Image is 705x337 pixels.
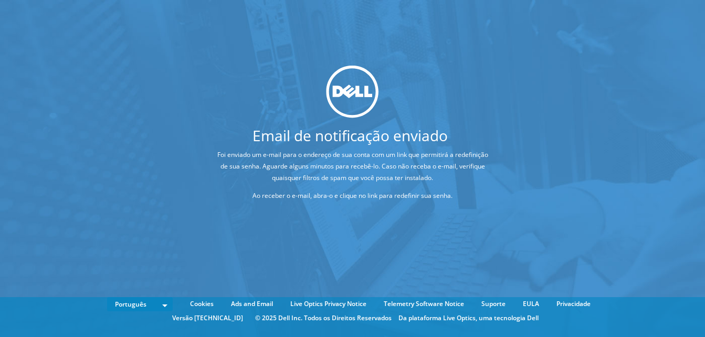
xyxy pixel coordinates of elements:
a: Suporte [473,298,513,310]
a: Live Optics Privacy Notice [282,298,374,310]
img: dell_svg_logo.svg [327,65,379,118]
li: Da plataforma Live Optics, uma tecnologia Dell [398,312,539,324]
a: Cookies [182,298,222,310]
a: Telemetry Software Notice [376,298,472,310]
p: Foi enviado um e-mail para o endereço de sua conta com um link que permitirá a redefinição de sua... [216,149,490,183]
li: Versão [TECHNICAL_ID] [167,312,248,324]
li: © 2025 Dell Inc. Todos os Direitos Reservados [250,312,397,324]
h1: Email de notificação enviado [176,128,524,142]
a: EULA [515,298,547,310]
p: Ao receber o e-mail, abra-o e clique no link para redefinir sua senha. [216,189,490,201]
a: Privacidade [549,298,598,310]
a: Ads and Email [223,298,281,310]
